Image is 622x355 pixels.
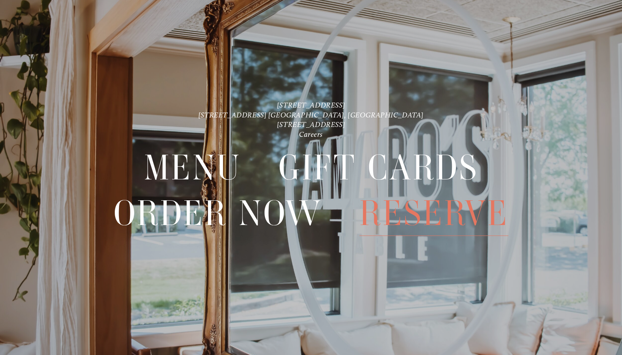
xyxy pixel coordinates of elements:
[198,110,424,119] a: [STREET_ADDRESS] [GEOGRAPHIC_DATA], [GEOGRAPHIC_DATA]
[277,101,345,109] a: [STREET_ADDRESS]
[279,145,478,190] a: Gift Cards
[144,145,241,190] a: Menu
[299,130,323,138] a: Careers
[277,120,345,129] a: [STREET_ADDRESS]
[359,191,508,236] a: Reserve
[114,191,322,236] a: Order Now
